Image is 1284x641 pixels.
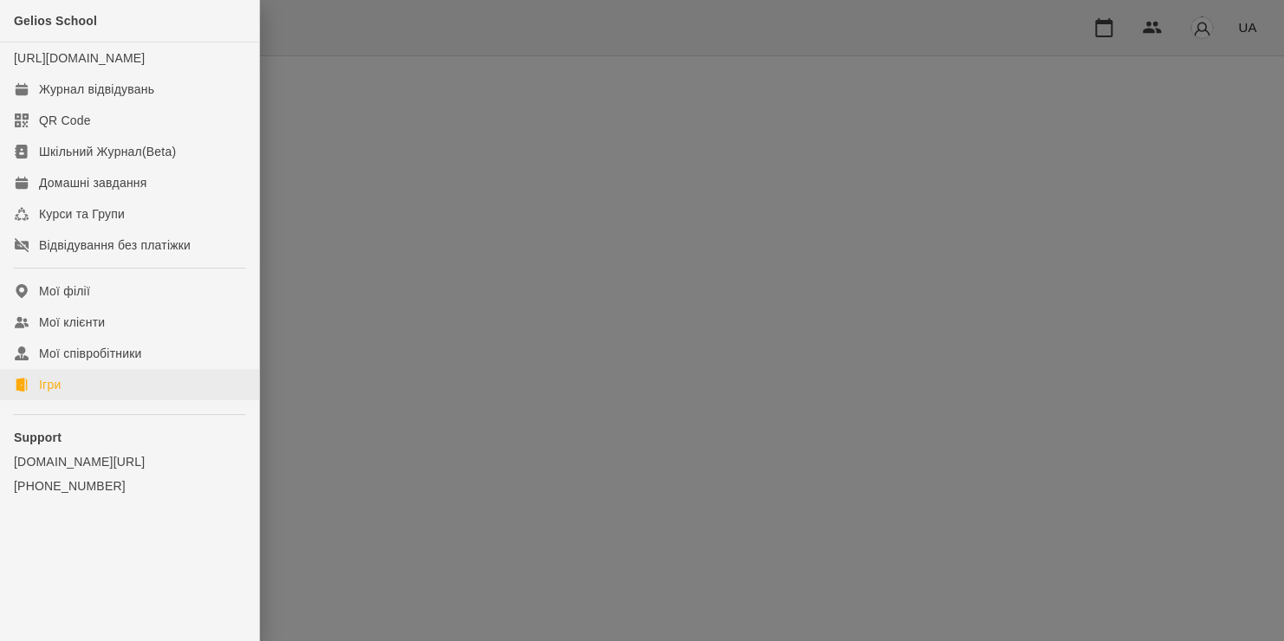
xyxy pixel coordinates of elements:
div: Курси та Групи [39,205,125,223]
span: Gelios School [14,14,97,28]
div: Домашні завдання [39,174,146,191]
a: [URL][DOMAIN_NAME] [14,51,145,65]
a: [PHONE_NUMBER] [14,477,245,495]
div: Ігри [39,376,61,393]
div: Мої співробітники [39,345,142,362]
div: Мої клієнти [39,314,105,331]
p: Support [14,429,245,446]
div: Журнал відвідувань [39,81,154,98]
div: Шкільний Журнал(Beta) [39,143,176,160]
div: Відвідування без платіжки [39,236,191,254]
div: QR Code [39,112,91,129]
a: [DOMAIN_NAME][URL] [14,453,245,470]
div: Мої філії [39,282,90,300]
